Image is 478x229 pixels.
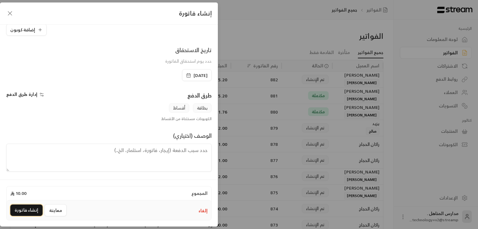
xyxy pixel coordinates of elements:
[10,204,43,216] button: إنشاء فاتورة
[187,90,212,100] span: طرق الدفع
[6,90,37,98] span: إدارة طرق الدفع
[191,190,208,196] span: المجموع
[165,46,212,54] div: تاريخ الاستحقاق
[45,204,67,216] button: معاينة
[193,103,212,113] span: بطاقة
[10,190,26,196] span: 10.00
[179,8,212,19] span: إنشاء فاتورة
[194,72,208,79] span: [DATE]
[173,131,212,141] span: الوصف (اختياري)
[199,208,208,214] button: إلغاء
[6,24,47,36] button: إضافة كوبون
[169,103,189,113] span: أقساط
[3,116,215,121] div: الكوبونات مستثناة من الأقساط.
[165,57,212,65] span: حدد يوم استحقاق الفاتورة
